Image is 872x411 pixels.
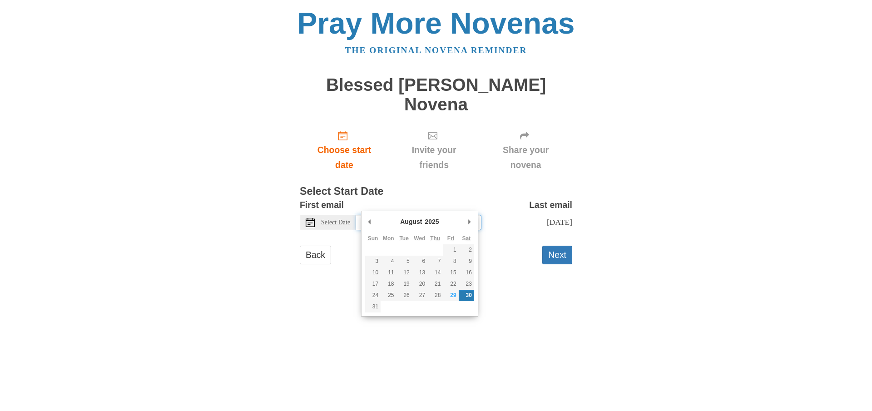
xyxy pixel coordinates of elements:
button: 28 [427,290,443,301]
button: 14 [427,267,443,278]
a: Pray More Novenas [297,6,575,40]
button: 19 [396,278,412,290]
button: 27 [412,290,427,301]
abbr: Wednesday [414,235,425,242]
abbr: Tuesday [399,235,408,242]
a: Choose start date [300,123,389,177]
button: 17 [365,278,381,290]
a: Back [300,246,331,264]
span: [DATE] [547,218,572,227]
button: 16 [459,267,474,278]
button: 11 [381,267,396,278]
button: 10 [365,267,381,278]
span: Share your novena [488,143,563,173]
label: Last email [529,198,572,213]
button: 6 [412,256,427,267]
input: Use the arrow keys to pick a date [356,215,481,230]
button: 15 [443,267,458,278]
h1: Blessed [PERSON_NAME] Novena [300,75,572,114]
abbr: Sunday [368,235,378,242]
button: Next Month [465,215,474,228]
abbr: Thursday [430,235,440,242]
button: 24 [365,290,381,301]
div: Click "Next" to confirm your start date first. [479,123,572,177]
label: First email [300,198,344,213]
button: Next [542,246,572,264]
button: 31 [365,301,381,312]
span: Choose start date [309,143,380,173]
abbr: Monday [383,235,394,242]
button: 12 [396,267,412,278]
button: 21 [427,278,443,290]
button: Previous Month [365,215,374,228]
button: 3 [365,256,381,267]
button: 13 [412,267,427,278]
div: Click "Next" to confirm your start date first. [389,123,479,177]
button: 25 [381,290,396,301]
button: 8 [443,256,458,267]
button: 20 [412,278,427,290]
h3: Select Start Date [300,186,572,198]
button: 4 [381,256,396,267]
button: 30 [459,290,474,301]
abbr: Saturday [462,235,471,242]
div: 2025 [423,215,440,228]
button: 1 [443,244,458,256]
abbr: Friday [447,235,454,242]
div: August [399,215,423,228]
button: 2 [459,244,474,256]
button: 29 [443,290,458,301]
button: 18 [381,278,396,290]
button: 22 [443,278,458,290]
a: The original novena reminder [345,45,527,55]
button: 23 [459,278,474,290]
button: 9 [459,256,474,267]
span: Invite your friends [398,143,470,173]
span: Select Date [321,219,350,226]
button: 7 [427,256,443,267]
button: 26 [396,290,412,301]
button: 5 [396,256,412,267]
